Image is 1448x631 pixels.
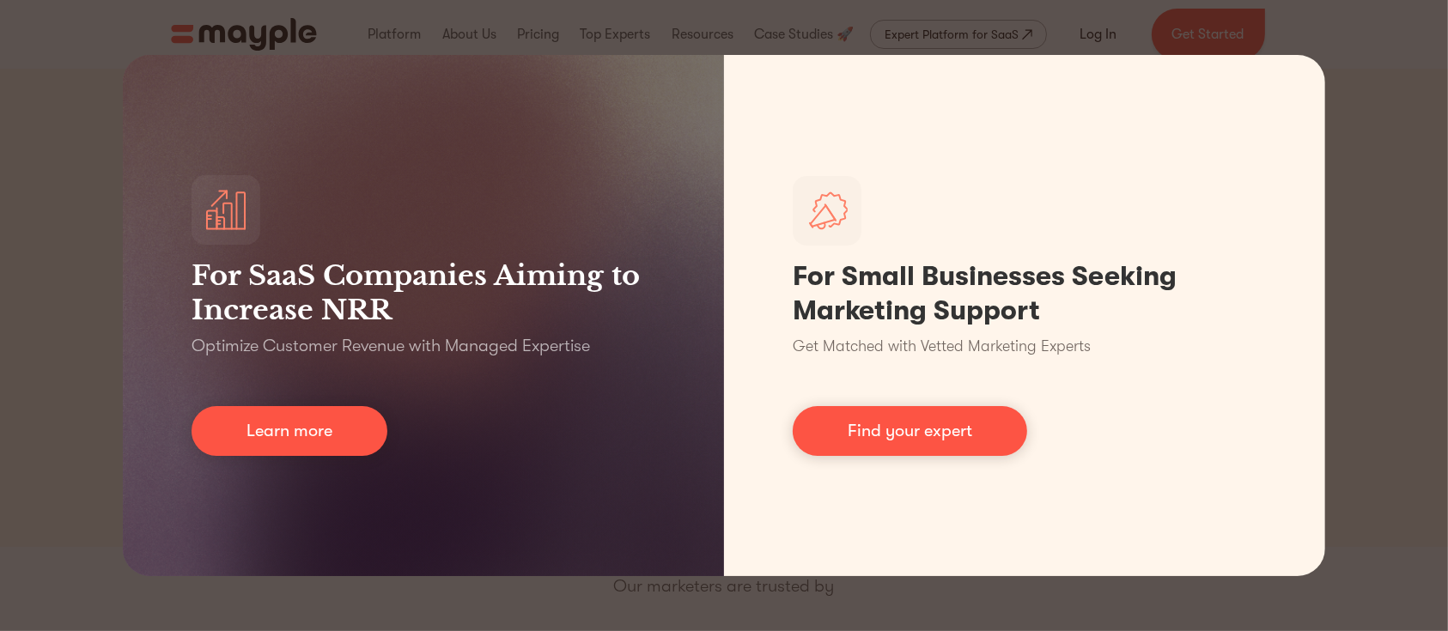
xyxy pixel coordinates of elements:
[793,259,1256,328] h1: For Small Businesses Seeking Marketing Support
[793,406,1027,456] a: Find your expert
[192,406,387,456] a: Learn more
[192,334,590,358] p: Optimize Customer Revenue with Managed Expertise
[793,335,1091,358] p: Get Matched with Vetted Marketing Experts
[192,258,655,327] h3: For SaaS Companies Aiming to Increase NRR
